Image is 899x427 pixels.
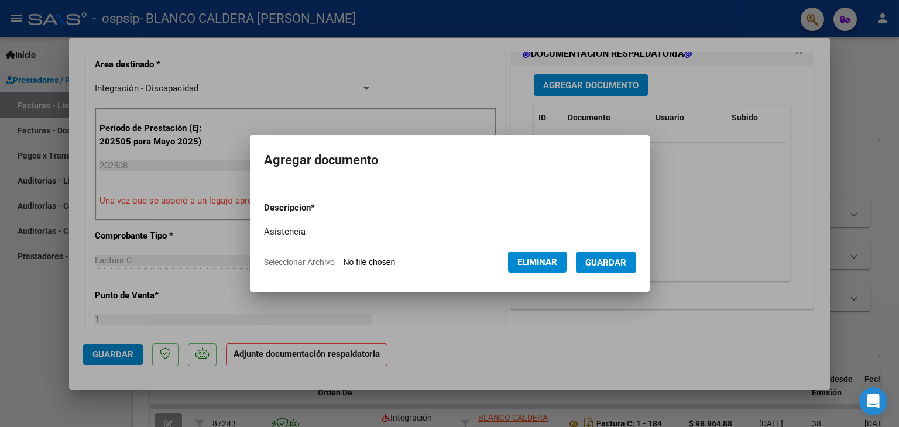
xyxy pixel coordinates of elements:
div: Open Intercom Messenger [859,387,887,415]
h2: Agregar documento [264,149,636,171]
span: Guardar [585,257,626,268]
span: Eliminar [517,257,557,267]
button: Eliminar [508,252,567,273]
span: Seleccionar Archivo [264,257,335,267]
button: Guardar [576,252,636,273]
p: Descripcion [264,201,376,215]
